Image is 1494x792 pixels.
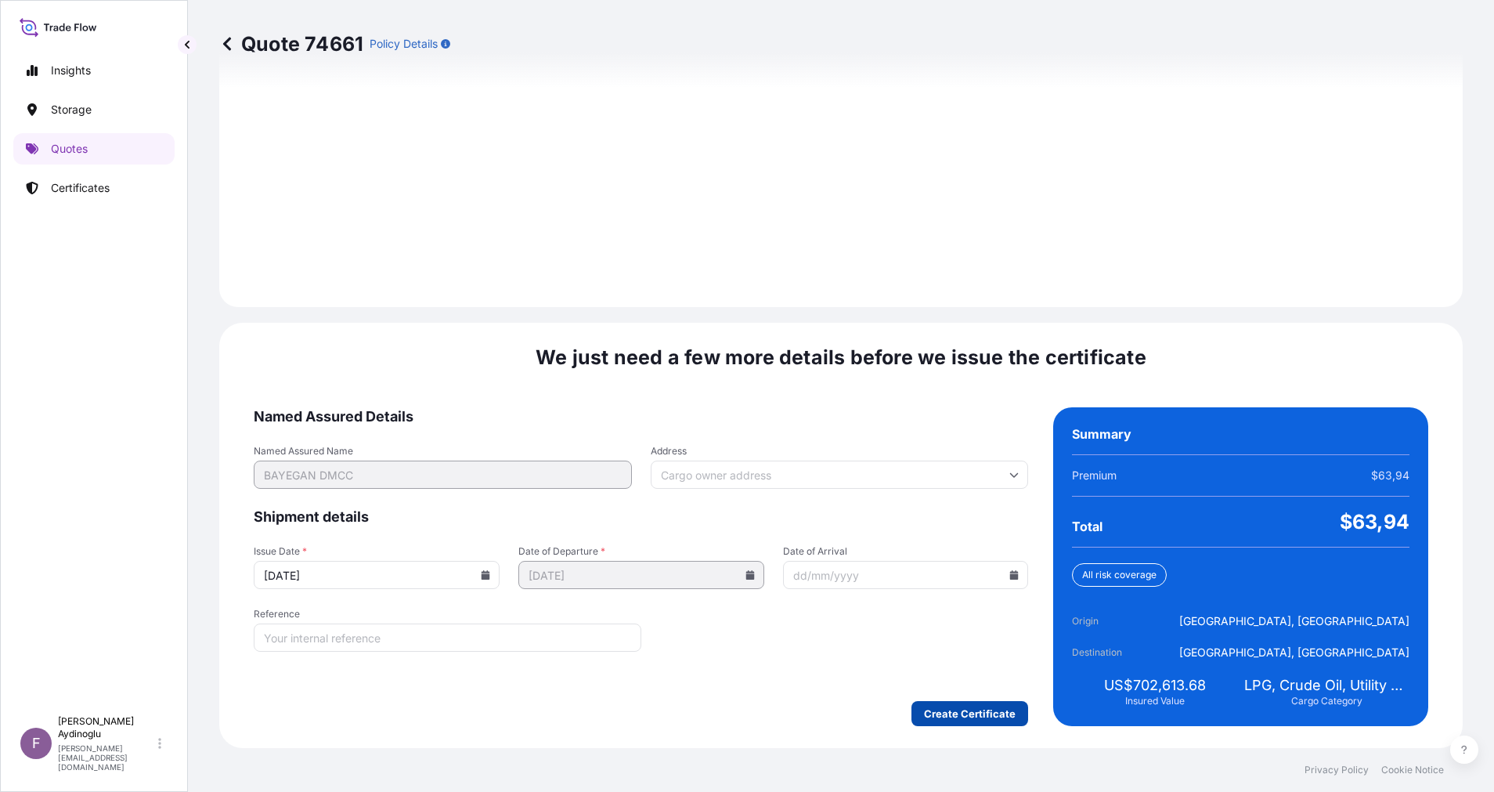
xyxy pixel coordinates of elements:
input: dd/mm/yyyy [783,561,1029,589]
span: Summary [1072,426,1131,442]
span: Date of Departure [518,545,764,558]
span: LPG, Crude Oil, Utility Fuel, Mid Distillates and Specialities, Fertilisers [1244,676,1409,695]
span: We just need a few more details before we issue the certificate [536,345,1146,370]
span: F [32,736,41,751]
p: Policy Details [370,36,438,52]
span: Origin [1072,613,1160,629]
p: Create Certificate [924,706,1016,721]
span: Date of Arrival [783,545,1029,558]
span: $63,94 [1371,468,1409,483]
span: $63,94 [1340,509,1409,534]
p: Storage [51,102,92,118]
span: Named Assured Name [254,445,632,457]
button: Create Certificate [911,701,1028,726]
a: Privacy Policy [1305,764,1369,776]
span: [GEOGRAPHIC_DATA], [GEOGRAPHIC_DATA] [1179,645,1409,660]
input: Cargo owner address [651,461,1029,489]
span: Premium [1072,468,1117,483]
a: Insights [13,55,175,86]
p: Insights [51,63,91,78]
a: Certificates [13,172,175,204]
span: Named Assured Details [254,407,1028,426]
input: dd/mm/yyyy [254,561,500,589]
p: Quote 74661 [219,31,363,56]
span: Insured Value [1125,695,1185,707]
p: Quotes [51,141,88,157]
span: Cargo Category [1291,695,1362,707]
span: Total [1072,519,1102,534]
span: Address [651,445,1029,457]
p: Certificates [51,180,110,196]
span: US$702,613.68 [1104,676,1206,695]
input: dd/mm/yyyy [518,561,764,589]
p: [PERSON_NAME][EMAIL_ADDRESS][DOMAIN_NAME] [58,743,155,772]
span: Reference [254,608,641,620]
a: Storage [13,94,175,125]
span: [GEOGRAPHIC_DATA], [GEOGRAPHIC_DATA] [1179,613,1409,629]
span: Destination [1072,645,1160,660]
div: All risk coverage [1072,563,1167,587]
span: Shipment details [254,508,1028,526]
a: Quotes [13,133,175,165]
p: [PERSON_NAME] Aydinoglu [58,715,155,740]
input: Your internal reference [254,624,641,652]
a: Cookie Notice [1381,764,1444,776]
span: Issue Date [254,545,500,558]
